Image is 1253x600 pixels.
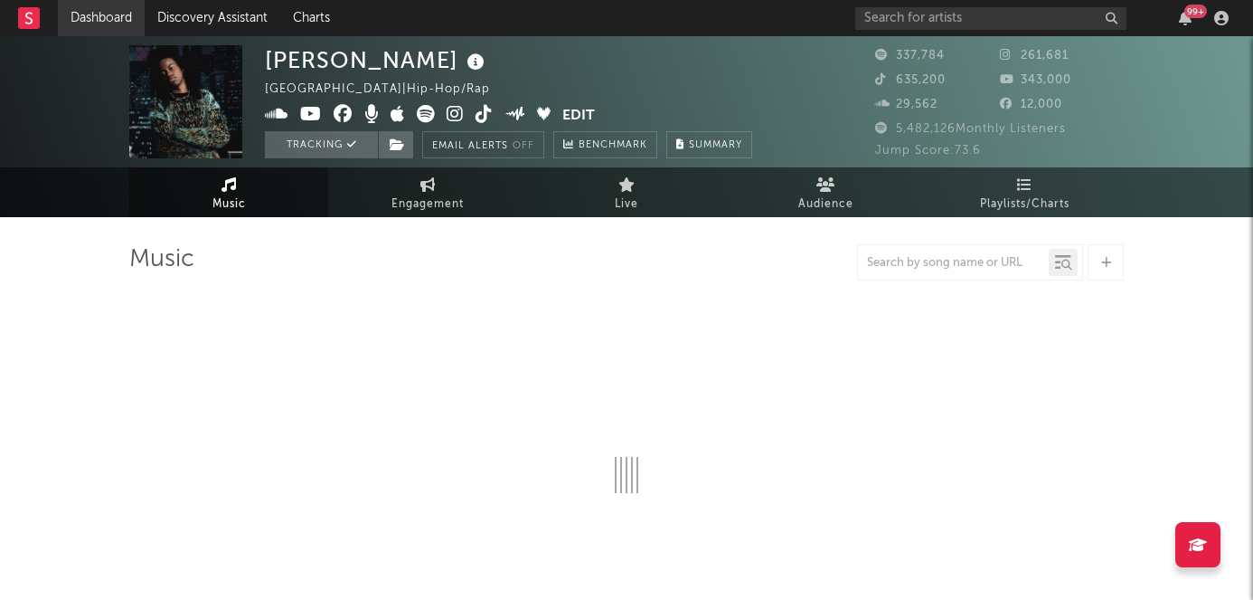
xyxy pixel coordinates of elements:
span: Summary [689,140,742,150]
input: Search by song name or URL [858,256,1049,271]
span: Audience [798,194,853,215]
span: 337,784 [875,50,945,62]
span: 635,200 [875,74,946,86]
button: Email AlertsOff [422,131,544,158]
div: [PERSON_NAME] [265,45,489,75]
button: Summary [666,131,752,158]
button: Edit [562,105,595,128]
input: Search for artists [855,7,1126,30]
button: 99+ [1179,11,1192,25]
button: Tracking [265,131,378,158]
div: 99 + [1184,5,1207,18]
span: Music [212,194,246,215]
span: 261,681 [1000,50,1069,62]
span: 343,000 [1000,74,1071,86]
em: Off [513,141,534,151]
a: Engagement [328,167,527,217]
span: Playlists/Charts [980,194,1069,215]
span: 5,482,126 Monthly Listeners [875,123,1066,135]
span: Engagement [391,194,464,215]
a: Playlists/Charts [925,167,1124,217]
span: 12,000 [1000,99,1062,110]
span: Benchmark [579,135,647,157]
span: 29,562 [875,99,937,110]
a: Audience [726,167,925,217]
span: Jump Score: 73.6 [875,145,981,157]
div: [GEOGRAPHIC_DATA] | Hip-Hop/Rap [265,79,511,100]
a: Music [129,167,328,217]
span: Live [615,194,638,215]
a: Live [527,167,726,217]
a: Benchmark [553,131,657,158]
